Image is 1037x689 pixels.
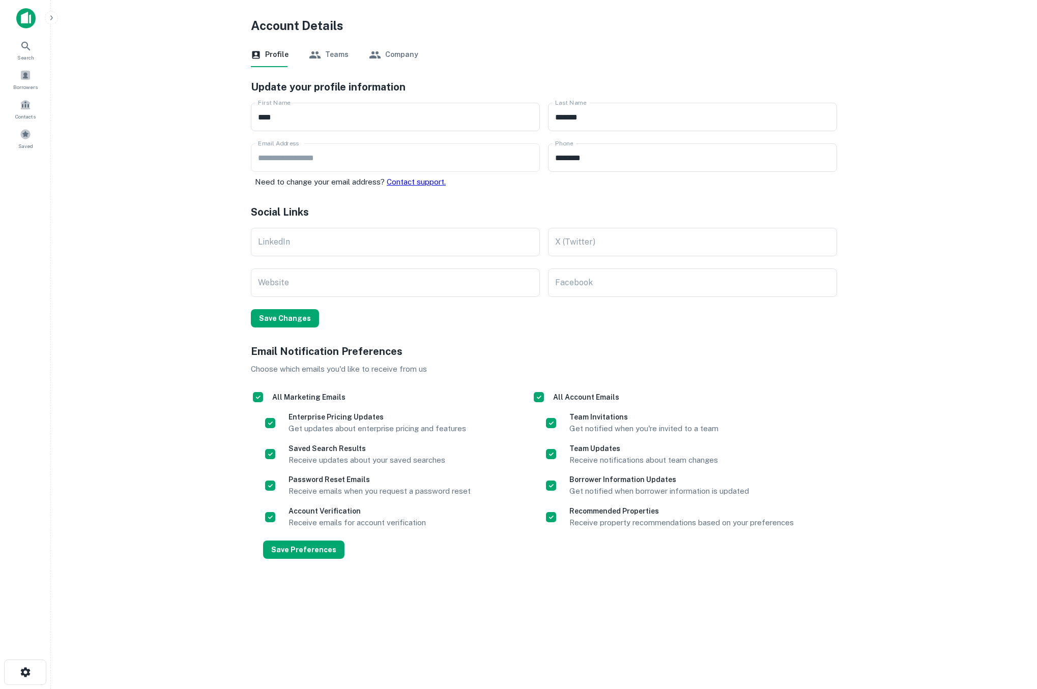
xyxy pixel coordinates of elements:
p: Receive updates about your saved searches [289,454,445,466]
p: Get notified when borrower information is updated [569,485,749,497]
h5: Update your profile information [251,79,837,95]
span: Saved [18,142,33,150]
h5: Social Links [251,204,837,220]
button: Teams [309,43,349,67]
label: Phone [555,139,573,147]
a: Saved [3,125,48,152]
button: Save Changes [251,309,319,327]
span: Contacts [15,112,36,121]
label: First Name [258,98,291,107]
label: Last Name [555,98,587,107]
a: Search [3,36,48,64]
p: Need to change your email address? [255,176,540,188]
button: Save Preferences [263,541,344,559]
button: Company [369,43,418,67]
h6: Borrower Information Updates [569,474,749,485]
h6: Team Invitations [569,411,718,423]
h6: Saved Search Results [289,443,445,454]
iframe: Chat Widget [986,608,1037,656]
span: Borrowers [13,83,38,91]
h4: Account Details [251,16,837,35]
p: Receive notifications about team changes [569,454,718,466]
span: Search [17,53,34,62]
p: Receive emails for account verification [289,517,426,529]
h6: Enterprise Pricing Updates [289,411,466,423]
button: Profile [251,43,289,67]
p: Receive property recommendations based on your preferences [569,517,794,529]
a: Contacts [3,95,48,123]
h6: All Account Emails [553,392,619,403]
h6: Recommended Properties [569,505,794,517]
h6: Team Updates [569,443,718,454]
p: Get notified when you're invited to a team [569,423,718,435]
h6: Password Reset Emails [289,474,471,485]
a: Contact support. [387,177,446,186]
p: Receive emails when you request a password reset [289,485,471,497]
img: capitalize-icon.png [16,8,36,28]
h6: Account Verification [289,505,426,517]
h5: Email Notification Preferences [251,344,837,359]
label: Email Address [258,139,299,147]
p: Get updates about enterprise pricing and features [289,423,466,435]
p: Choose which emails you'd like to receive from us [251,363,837,375]
h6: All Marketing Emails [272,392,345,403]
a: Borrowers [3,66,48,93]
